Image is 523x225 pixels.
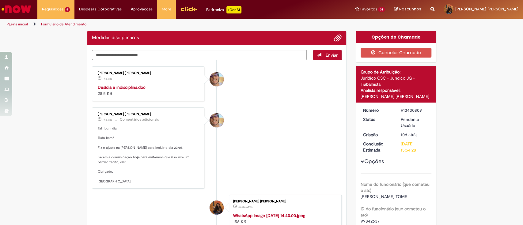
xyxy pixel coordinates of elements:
[1,3,32,15] img: ServiceNow
[5,19,344,30] ul: Trilhas de página
[210,72,224,86] div: Pedro Henrique De Oliveira Alves
[79,6,122,12] span: Despesas Corporativas
[210,113,224,127] div: Pedro Henrique De Oliveira Alves
[92,50,307,60] textarea: Digite sua mensagem aqui...
[313,50,342,60] button: Enviar
[401,141,429,153] div: [DATE] 15:54:28
[401,107,429,113] div: R13430809
[361,182,430,193] b: Nome do funcionário (que cometeu o ato)
[361,69,431,75] div: Grupo de Atribuição:
[401,132,417,137] time: 20/08/2025 08:28:22
[334,34,342,42] button: Adicionar anexos
[401,132,417,137] span: 10d atrás
[233,212,335,225] div: 156 KB
[401,116,429,129] div: Pendente Usuário
[358,132,396,138] dt: Criação
[102,118,112,122] span: 7h atrás
[326,52,338,58] span: Enviar
[361,206,426,218] b: ID do funcionário (que cometeu o ato)
[361,194,407,199] span: [PERSON_NAME] TOME
[394,6,421,12] a: Rascunhos
[361,48,431,58] button: Cancelar Chamado
[238,205,252,209] span: um dia atrás
[210,201,224,215] div: Talita de Souza Nardi
[206,6,241,13] div: Padroniza
[102,77,112,81] time: 29/08/2025 08:20:55
[358,107,396,113] dt: Número
[98,112,200,116] div: [PERSON_NAME] [PERSON_NAME]
[233,200,335,203] div: [PERSON_NAME] [PERSON_NAME]
[92,35,139,41] h2: Medidas disciplinares Histórico de tíquete
[226,6,241,13] p: +GenAi
[358,141,396,153] dt: Conclusão Estimada
[361,218,380,224] span: 99842637
[120,117,159,122] small: Comentários adicionais
[361,87,431,93] div: Analista responsável:
[102,118,112,122] time: 29/08/2025 08:20:46
[98,84,146,90] a: Desídia e indisciplina.doc
[98,84,200,96] div: 28.5 KB
[455,6,518,12] span: [PERSON_NAME] [PERSON_NAME]
[233,213,305,218] a: WhatsApp Image [DATE] 14.40.00.jpeg
[98,126,200,184] p: Tali, bom dia. Tudo bem? Fiz o ajuste na [PERSON_NAME] para incluir o dia 23/08. Façam a comunica...
[131,6,153,12] span: Aprovações
[238,205,252,209] time: 28/08/2025 14:45:32
[41,22,86,27] a: Formulário de Atendimento
[180,4,197,13] img: click_logo_yellow_360x200.png
[65,7,70,12] span: 6
[358,116,396,122] dt: Status
[102,77,112,81] span: 7h atrás
[378,7,385,12] span: 34
[401,132,429,138] div: 20/08/2025 08:28:22
[361,93,431,99] div: [PERSON_NAME] [PERSON_NAME]
[7,22,28,27] a: Página inicial
[162,6,171,12] span: More
[42,6,63,12] span: Requisições
[98,71,200,75] div: [PERSON_NAME] [PERSON_NAME]
[356,31,436,43] div: Opções do Chamado
[399,6,421,12] span: Rascunhos
[360,6,377,12] span: Favoritos
[361,75,431,87] div: Jurídico CSC - Jurídico JG - Trabalhista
